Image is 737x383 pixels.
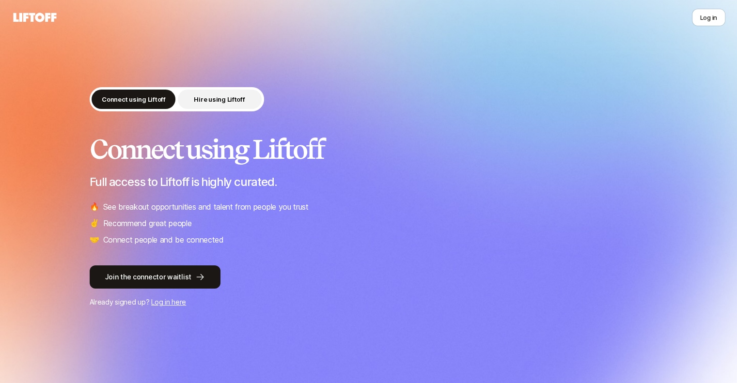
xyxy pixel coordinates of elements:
p: Connect people and be connected [103,233,224,246]
a: Join the connector waitlist [90,265,648,289]
p: Already signed up? [90,296,648,308]
p: Recommend great people [103,217,192,230]
p: See breakout opportunities and talent from people you trust [103,200,309,213]
span: 🔥 [90,200,99,213]
button: Join the connector waitlist [90,265,220,289]
h2: Connect using Liftoff [90,135,648,164]
button: Log in [692,9,725,26]
span: 🤝 [90,233,99,246]
p: Connect using Liftoff [102,94,166,104]
p: Full access to Liftoff is highly curated. [90,175,648,189]
a: Log in here [151,298,186,306]
p: Hire using Liftoff [194,94,245,104]
span: ✌️ [90,217,99,230]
